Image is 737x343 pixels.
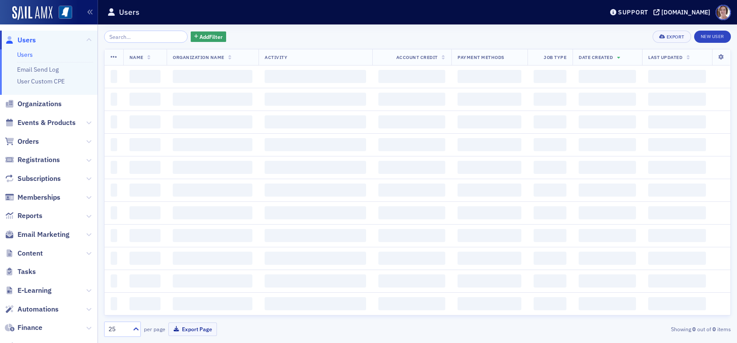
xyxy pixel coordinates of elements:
[5,230,70,239] a: Email Marketing
[458,93,521,106] span: ‌
[5,99,62,109] a: Organizations
[129,115,161,128] span: ‌
[534,297,566,310] span: ‌
[648,161,706,174] span: ‌
[111,252,117,265] span: ‌
[173,252,252,265] span: ‌
[119,7,140,17] h1: Users
[17,174,61,184] span: Subscriptions
[648,252,706,265] span: ‌
[648,184,706,197] span: ‌
[458,252,521,265] span: ‌
[17,77,65,85] a: User Custom CPE
[17,51,33,59] a: Users
[111,274,117,288] span: ‌
[618,8,648,16] div: Support
[396,54,438,60] span: Account Credit
[129,54,143,60] span: Name
[458,115,521,128] span: ‌
[129,93,161,106] span: ‌
[378,297,445,310] span: ‌
[579,161,636,174] span: ‌
[458,70,521,83] span: ‌
[265,206,366,219] span: ‌
[579,138,636,151] span: ‌
[129,206,161,219] span: ‌
[104,31,188,43] input: Search…
[648,206,706,219] span: ‌
[5,155,60,165] a: Registrations
[129,161,161,174] span: ‌
[458,206,521,219] span: ‌
[667,35,685,39] div: Export
[52,6,72,21] a: View Homepage
[534,229,566,242] span: ‌
[458,54,504,60] span: Payment Methods
[129,138,161,151] span: ‌
[579,70,636,83] span: ‌
[129,70,161,83] span: ‌
[378,115,445,128] span: ‌
[458,297,521,310] span: ‌
[534,93,566,106] span: ‌
[648,274,706,288] span: ‌
[191,31,227,42] button: AddFilter
[173,274,252,288] span: ‌
[17,66,59,73] a: Email Send Log
[648,70,706,83] span: ‌
[17,267,36,277] span: Tasks
[378,206,445,219] span: ‌
[5,305,59,314] a: Automations
[265,115,366,128] span: ‌
[378,93,445,106] span: ‌
[534,206,566,219] span: ‌
[579,274,636,288] span: ‌
[378,70,445,83] span: ‌
[12,6,52,20] img: SailAMX
[579,297,636,310] span: ‌
[108,325,128,334] div: 25
[199,33,223,41] span: Add Filter
[173,229,252,242] span: ‌
[458,138,521,151] span: ‌
[5,286,52,295] a: E-Learning
[265,297,366,310] span: ‌
[173,184,252,197] span: ‌
[579,184,636,197] span: ‌
[534,274,566,288] span: ‌
[17,155,60,165] span: Registrations
[173,161,252,174] span: ‌
[458,229,521,242] span: ‌
[528,325,731,333] div: Showing out of items
[111,115,117,128] span: ‌
[648,93,706,106] span: ‌
[5,35,36,45] a: Users
[378,138,445,151] span: ‌
[111,229,117,242] span: ‌
[111,297,117,310] span: ‌
[173,297,252,310] span: ‌
[579,115,636,128] span: ‌
[129,297,161,310] span: ‌
[648,54,682,60] span: Last Updated
[648,138,706,151] span: ‌
[265,184,366,197] span: ‌
[661,8,710,16] div: [DOMAIN_NAME]
[129,184,161,197] span: ‌
[5,174,61,184] a: Subscriptions
[378,184,445,197] span: ‌
[579,54,613,60] span: Date Created
[265,161,366,174] span: ‌
[458,161,521,174] span: ‌
[265,138,366,151] span: ‌
[5,118,76,128] a: Events & Products
[111,70,117,83] span: ‌
[458,184,521,197] span: ‌
[17,286,52,295] span: E-Learning
[648,229,706,242] span: ‌
[111,93,117,106] span: ‌
[5,193,60,202] a: Memberships
[711,325,717,333] strong: 0
[653,9,713,15] button: [DOMAIN_NAME]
